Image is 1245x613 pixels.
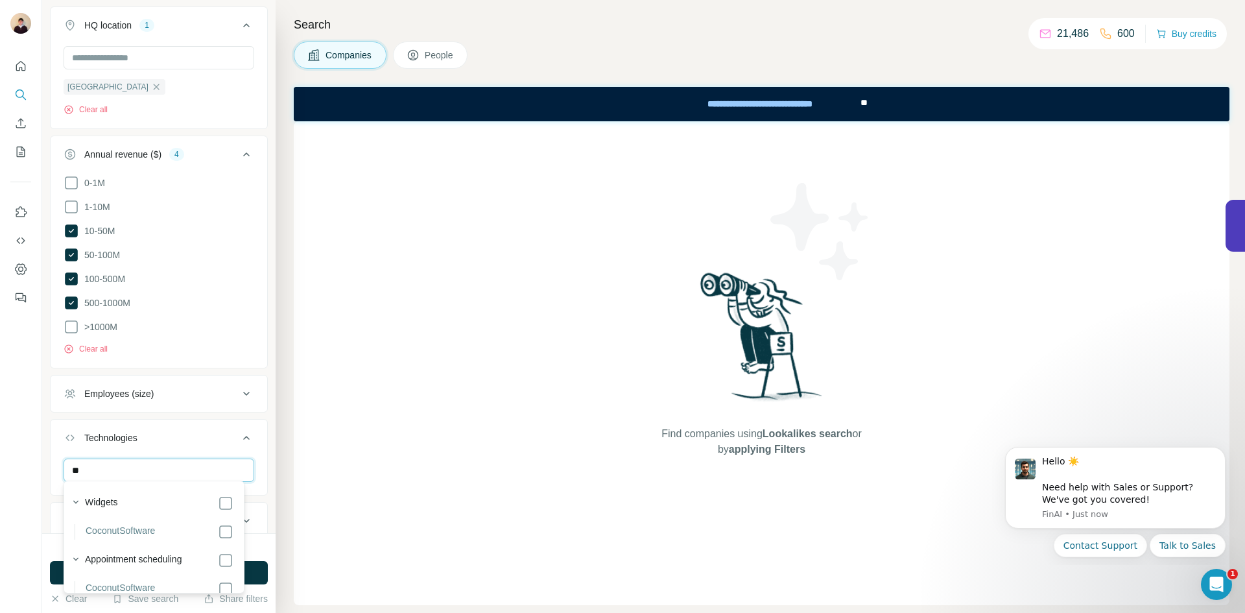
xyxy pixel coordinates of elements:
span: [GEOGRAPHIC_DATA] [67,81,148,93]
div: 1 [139,19,154,31]
span: 0-1M [79,176,105,189]
span: applying Filters [729,444,805,455]
button: Search [10,83,31,106]
span: Companies [326,49,373,62]
img: Surfe Illustration - Stars [762,173,879,290]
div: HQ location [84,19,132,32]
span: 100-500M [79,272,125,285]
button: Buy credits [1156,25,1216,43]
div: 4 [169,149,184,160]
button: Technologies [51,422,267,459]
label: Appointment scheduling [85,553,182,568]
label: CoconutSoftware [86,524,155,540]
span: Lookalikes search [763,428,853,439]
button: HQ location1 [51,10,267,46]
span: Find companies using or by [658,426,865,457]
button: Clear all [64,104,108,115]
label: CoconutSoftware [86,581,155,597]
span: 50-100M [79,248,120,261]
span: >1000M [79,320,117,333]
button: Keywords [51,505,267,536]
button: Share filters [204,592,268,605]
button: Dashboard [10,258,31,281]
span: 500-1000M [79,296,130,309]
p: 21,486 [1057,26,1089,42]
button: Enrich CSV [10,112,31,135]
button: Run search [50,561,268,584]
span: 10-50M [79,224,115,237]
iframe: Banner [294,87,1229,121]
button: Employees (size) [51,378,267,409]
button: Save search [112,592,178,605]
div: Technologies [84,431,137,444]
button: Clear all [64,343,108,355]
button: Feedback [10,286,31,309]
img: Avatar [10,13,31,34]
button: My lists [10,140,31,163]
p: 600 [1117,26,1135,42]
img: Surfe Illustration - Woman searching with binoculars [694,269,829,414]
span: 1 [1227,569,1238,579]
button: Annual revenue ($)4 [51,139,267,175]
button: Use Surfe API [10,229,31,252]
iframe: Intercom notifications message [986,435,1245,565]
button: Quick start [10,54,31,78]
span: People [425,49,455,62]
button: Use Surfe on LinkedIn [10,200,31,224]
h4: Search [294,16,1229,34]
label: Widgets [85,496,118,511]
div: Annual revenue ($) [84,148,161,161]
iframe: Intercom live chat [1201,569,1232,600]
div: Employees (size) [84,387,154,400]
button: Clear [50,592,87,605]
span: 1-10M [79,200,110,213]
